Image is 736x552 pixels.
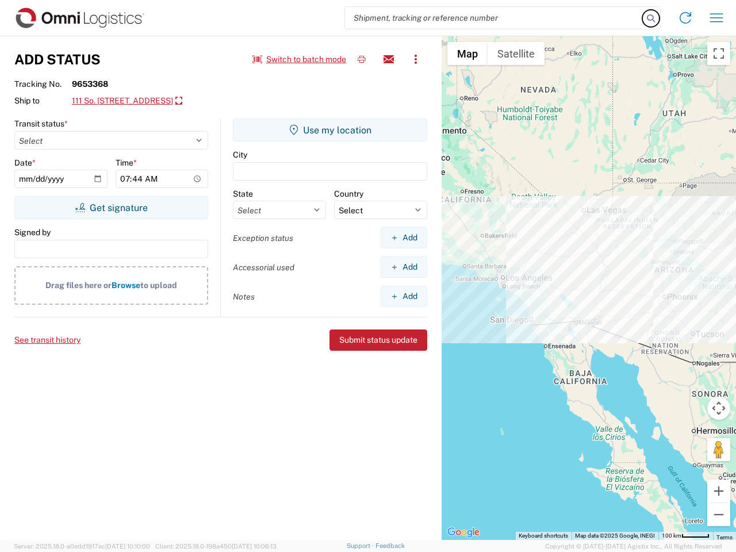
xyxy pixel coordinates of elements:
[662,532,681,539] span: 100 km
[447,42,488,65] button: Show street map
[233,149,247,160] label: City
[707,503,730,526] button: Zoom out
[116,158,137,168] label: Time
[545,541,722,551] span: Copyright © [DATE]-[DATE] Agistix Inc., All Rights Reserved
[716,534,733,540] a: Terms
[347,542,375,549] a: Support
[233,262,294,273] label: Accessorial used
[381,256,427,278] button: Add
[233,189,253,199] label: State
[381,227,427,248] button: Add
[707,438,730,461] button: Drag Pegman onto the map to open Street View
[105,543,150,550] span: [DATE] 10:10:00
[155,543,277,550] span: Client: 2025.18.0-198a450
[329,329,427,351] button: Submit status update
[14,79,72,89] span: Tracking No.
[707,42,730,65] button: Toggle fullscreen view
[444,525,482,540] img: Google
[519,532,568,540] button: Keyboard shortcuts
[233,233,293,243] label: Exception status
[140,281,177,290] span: to upload
[444,525,482,540] a: Open this area in Google Maps (opens a new window)
[575,532,655,539] span: Map data ©2025 Google, INEGI
[381,286,427,307] button: Add
[45,281,112,290] span: Drag files here or
[112,281,140,290] span: Browse
[375,542,405,549] a: Feedback
[488,42,545,65] button: Show satellite imagery
[233,292,255,302] label: Notes
[14,158,36,168] label: Date
[72,79,108,89] strong: 9653368
[14,51,101,68] h3: Add Status
[707,397,730,420] button: Map camera controls
[14,196,208,219] button: Get signature
[345,7,643,29] input: Shipment, tracking or reference number
[233,118,427,141] button: Use my location
[14,118,68,129] label: Transit status
[14,227,51,237] label: Signed by
[334,189,363,199] label: Country
[72,91,182,111] a: 111 So. [STREET_ADDRESS]
[14,331,80,350] button: See transit history
[252,50,346,69] button: Switch to batch mode
[658,532,713,540] button: Map Scale: 100 km per 45 pixels
[707,480,730,503] button: Zoom in
[14,543,150,550] span: Server: 2025.18.0-a0edd1917ac
[14,95,72,106] span: Ship to
[232,543,277,550] span: [DATE] 10:06:13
